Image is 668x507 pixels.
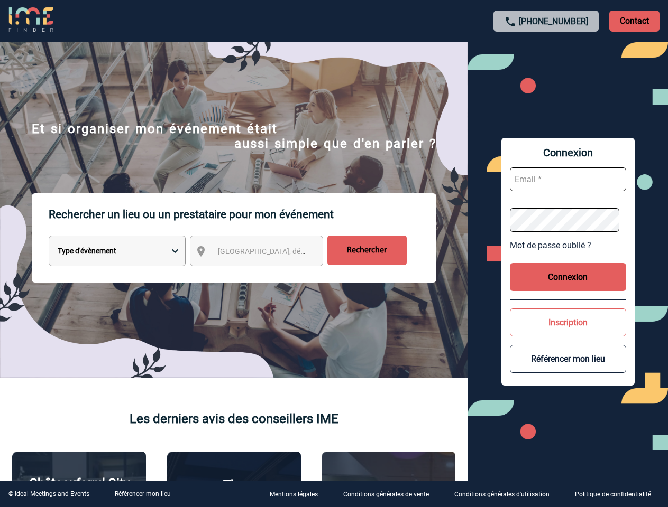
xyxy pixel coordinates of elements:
p: Conditions générales de vente [343,491,429,499]
a: [PHONE_NUMBER] [519,16,588,26]
span: Connexion [510,146,626,159]
button: Connexion [510,263,626,291]
a: Conditions générales de vente [335,489,446,499]
p: Politique de confidentialité [575,491,651,499]
button: Inscription [510,308,626,336]
input: Email * [510,167,626,191]
button: Référencer mon lieu [510,345,626,373]
a: Conditions générales d'utilisation [446,489,566,499]
p: Châteauform' City [GEOGRAPHIC_DATA] [18,476,140,505]
a: Mot de passe oublié ? [510,240,626,250]
input: Rechercher [327,236,407,265]
div: © Ideal Meetings and Events [8,490,89,497]
img: call-24-px.png [504,15,517,28]
a: Référencer mon lieu [115,490,171,497]
p: Agence 2ISD [352,478,425,493]
p: Mentions légales [270,491,318,499]
p: Rechercher un lieu ou un prestataire pour mon événement [49,193,436,236]
span: [GEOGRAPHIC_DATA], département, région... [218,247,365,256]
p: The [GEOGRAPHIC_DATA] [173,477,295,507]
p: Contact [609,11,660,32]
a: Mentions légales [261,489,335,499]
a: Politique de confidentialité [566,489,668,499]
p: Conditions générales d'utilisation [454,491,550,499]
